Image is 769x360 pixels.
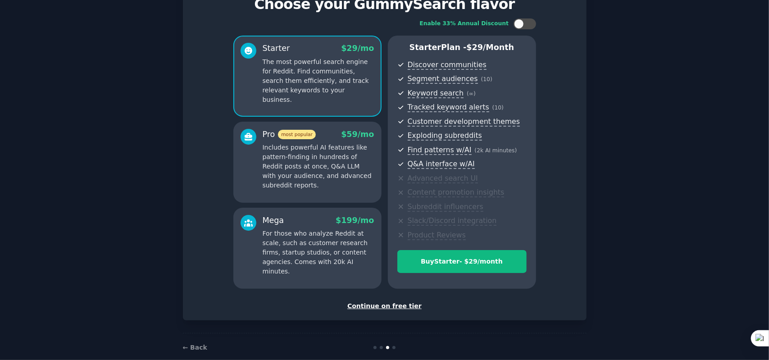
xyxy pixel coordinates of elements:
[263,129,316,140] div: Pro
[397,250,527,273] button: BuyStarter- $29/month
[492,105,504,111] span: ( 10 )
[263,57,374,105] p: The most powerful search engine for Reddit. Find communities, search them efficiently, and track ...
[408,174,478,183] span: Advanced search UI
[341,130,374,139] span: $ 59 /mo
[263,143,374,190] p: Includes powerful AI features like pattern-finding in hundreds of Reddit posts at once, Q&A LLM w...
[420,20,509,28] div: Enable 33% Annual Discount
[475,147,517,154] span: ( 2k AI minutes )
[192,301,577,311] div: Continue on free tier
[263,229,374,276] p: For those who analyze Reddit at scale, such as customer research firms, startup studios, or conte...
[408,60,487,70] span: Discover communities
[467,91,476,97] span: ( ∞ )
[398,257,526,266] div: Buy Starter - $ 29 /month
[408,146,472,155] span: Find patterns w/AI
[408,117,520,127] span: Customer development themes
[467,43,514,52] span: $ 29 /month
[408,103,489,112] span: Tracked keyword alerts
[408,159,475,169] span: Q&A interface w/AI
[408,216,497,226] span: Slack/Discord integration
[408,202,483,212] span: Subreddit influencers
[408,188,505,197] span: Content promotion insights
[408,231,466,240] span: Product Reviews
[263,43,290,54] div: Starter
[408,131,482,141] span: Exploding subreddits
[408,89,464,98] span: Keyword search
[481,76,492,82] span: ( 10 )
[341,44,374,53] span: $ 29 /mo
[408,74,478,84] span: Segment audiences
[183,344,207,351] a: ← Back
[336,216,374,225] span: $ 199 /mo
[278,130,316,139] span: most popular
[263,215,284,226] div: Mega
[397,42,527,53] p: Starter Plan -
